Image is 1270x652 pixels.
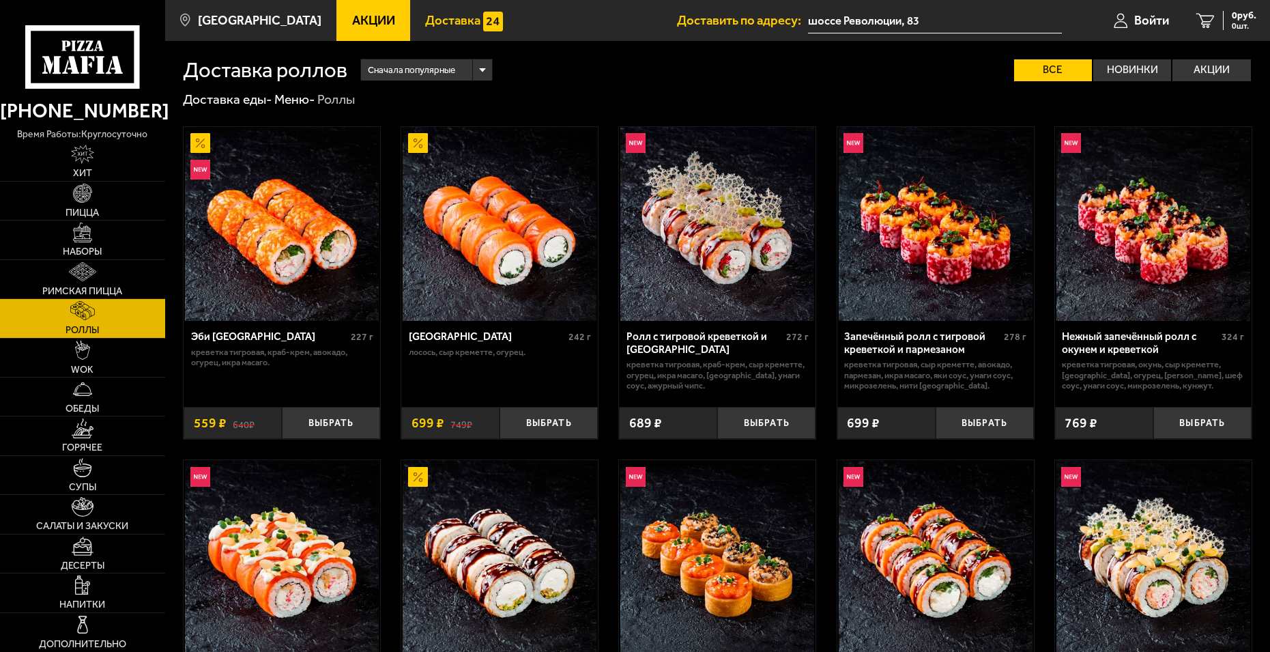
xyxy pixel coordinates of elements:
span: шоссе Революции, 83 [808,8,1062,33]
span: Роллы [66,326,99,335]
img: Новинка [190,160,210,180]
span: 689 ₽ [629,416,662,429]
img: Новинка [626,133,646,153]
span: 227 г [351,331,373,343]
span: 0 шт. [1232,22,1256,30]
p: креветка тигровая, краб-крем, Сыр креметте, огурец, икра масаго, [GEOGRAPHIC_DATA], унаги соус, а... [626,359,809,391]
img: Новинка [1061,133,1081,153]
a: НовинкаРолл с тигровой креветкой и Гуакамоле [619,127,816,321]
label: Новинки [1093,59,1171,81]
span: 699 ₽ [412,416,444,429]
span: Хит [73,169,92,178]
div: Эби [GEOGRAPHIC_DATA] [191,330,347,343]
span: Салаты и закуски [36,522,128,531]
button: Выбрать [936,407,1034,439]
img: Акционный [190,133,210,153]
span: Супы [69,483,96,492]
span: Десерты [61,561,104,571]
a: Меню- [274,91,315,107]
img: Новинка [626,467,646,487]
span: Доставить по адресу: [677,14,808,27]
p: креветка тигровая, Сыр креметте, авокадо, пармезан, икра масаго, яки соус, унаги соус, микрозелен... [844,359,1026,391]
img: Новинка [1061,467,1081,487]
span: 278 г [1004,331,1026,343]
p: креветка тигровая, краб-крем, авокадо, огурец, икра масаго. [191,347,373,368]
div: Запечённый ролл с тигровой креветкой и пармезаном [844,330,1000,356]
label: Акции [1172,59,1250,81]
img: 15daf4d41897b9f0e9f617042186c801.svg [483,12,503,31]
span: Доставка [425,14,480,27]
a: НовинкаНежный запечённый ролл с окунем и креветкой [1055,127,1252,321]
s: 749 ₽ [450,416,472,429]
a: АкционныйНовинкаЭби Калифорния [184,127,380,321]
div: Нежный запечённый ролл с окунем и креветкой [1062,330,1218,356]
div: [GEOGRAPHIC_DATA] [409,330,565,343]
s: 640 ₽ [233,416,255,429]
span: Римская пицца [42,287,122,296]
h1: Доставка роллов [183,59,347,81]
span: 0 руб. [1232,11,1256,20]
input: Ваш адрес доставки [808,8,1062,33]
a: Доставка еды- [183,91,272,107]
span: Сначала популярные [368,57,455,83]
span: Дополнительно [39,640,126,649]
span: 769 ₽ [1065,416,1097,429]
span: Обеды [66,404,99,414]
span: Войти [1134,14,1169,27]
a: НовинкаЗапечённый ролл с тигровой креветкой и пармезаном [837,127,1034,321]
img: Акционный [408,467,428,487]
button: Выбрать [282,407,380,439]
div: Ролл с тигровой креветкой и [GEOGRAPHIC_DATA] [626,330,783,356]
span: 272 г [786,331,809,343]
img: Новинка [190,467,210,487]
p: креветка тигровая, окунь, Сыр креметте, [GEOGRAPHIC_DATA], огурец, [PERSON_NAME], шеф соус, унаги... [1062,359,1244,391]
button: Выбрать [500,407,598,439]
span: Напитки [59,600,105,610]
label: Все [1014,59,1092,81]
img: Филадельфия [403,127,596,321]
span: Акции [352,14,395,27]
span: 242 г [568,331,591,343]
div: Роллы [317,91,355,108]
button: Выбрать [1153,407,1252,439]
span: WOK [71,365,93,375]
span: Наборы [63,247,102,257]
span: 699 ₽ [847,416,880,429]
img: Эби Калифорния [185,127,379,321]
img: Новинка [843,133,863,153]
span: [GEOGRAPHIC_DATA] [198,14,321,27]
p: лосось, Сыр креметте, огурец. [409,347,591,358]
img: Новинка [843,467,863,487]
button: Выбрать [717,407,816,439]
img: Ролл с тигровой креветкой и Гуакамоле [620,127,814,321]
span: 559 ₽ [194,416,227,429]
span: Горячее [62,443,102,453]
img: Запечённый ролл с тигровой креветкой и пармезаном [839,127,1033,321]
img: Нежный запечённый ролл с окунем и креветкой [1056,127,1250,321]
img: Акционный [408,133,428,153]
a: АкционныйФиладельфия [401,127,598,321]
span: 324 г [1222,331,1244,343]
span: Пицца [66,208,99,218]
